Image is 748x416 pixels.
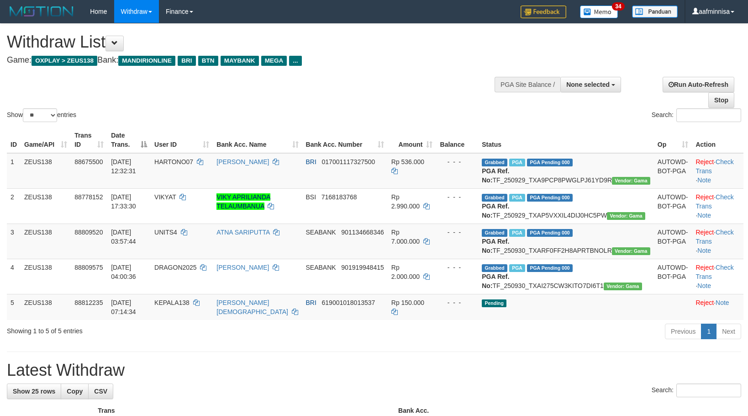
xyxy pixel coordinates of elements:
span: [DATE] 03:57:44 [111,229,136,245]
input: Search: [676,108,741,122]
a: Check Trans [695,158,733,175]
img: Feedback.jpg [521,5,566,18]
span: Marked by aafchomsokheang [509,194,525,202]
span: Copy 017001117327500 to clipboard [322,158,375,165]
th: Game/API: activate to sort column ascending [21,127,71,153]
span: PGA Pending [527,229,573,237]
span: [DATE] 17:33:30 [111,193,136,210]
td: TF_250930_TXAI275CW3KITO7DI6T1 [478,259,654,294]
img: MOTION_logo.png [7,5,76,18]
td: TF_250929_TXAP5VXXIL4DIJ0HC5PW [478,188,654,224]
span: Rp 2.990.000 [391,193,420,210]
span: Marked by aaftrukkakada [509,159,525,166]
td: TF_250930_TXARF0FF2H8APRTBNOLR [478,224,654,259]
h1: Latest Withdraw [7,361,741,379]
a: Note [697,212,711,219]
span: 88778152 [74,193,103,201]
td: AUTOWD-BOT-PGA [654,153,692,189]
div: - - - [440,228,474,237]
span: Copy 7168183768 to clipboard [321,193,357,201]
span: Copy 619001018013537 to clipboard [322,299,375,306]
a: Show 25 rows [7,384,61,399]
select: Showentries [23,108,57,122]
a: Check Trans [695,193,733,210]
span: BRI [306,158,316,165]
th: Amount: activate to sort column ascending [388,127,437,153]
span: Copy [67,388,83,395]
span: Vendor URL: https://trx31.1velocity.biz [612,177,650,185]
span: Grabbed [482,264,507,272]
div: PGA Site Balance / [495,77,560,92]
span: MANDIRIONLINE [118,56,175,66]
b: PGA Ref. No: [482,203,509,219]
td: 2 [7,188,21,224]
a: Check Trans [695,264,733,280]
a: [PERSON_NAME] [216,158,269,165]
span: Rp 150.000 [391,299,424,306]
th: Trans ID: activate to sort column ascending [71,127,107,153]
td: · · [692,224,743,259]
a: Reject [695,264,714,271]
span: PGA Pending [527,159,573,166]
a: Reject [695,299,714,306]
td: AUTOWD-BOT-PGA [654,259,692,294]
td: ZEUS138 [21,224,71,259]
a: Check Trans [695,229,733,245]
span: Grabbed [482,159,507,166]
span: Grabbed [482,194,507,202]
div: - - - [440,298,474,307]
span: BRI [178,56,195,66]
span: 88812235 [74,299,103,306]
a: Reject [695,193,714,201]
h1: Withdraw List [7,33,490,51]
span: Grabbed [482,229,507,237]
span: BTN [198,56,218,66]
a: Reject [695,229,714,236]
span: BRI [306,299,316,306]
td: ZEUS138 [21,188,71,224]
span: PGA Pending [527,194,573,202]
a: Copy [61,384,89,399]
a: Note [697,282,711,289]
span: Vendor URL: https://trx31.1velocity.biz [607,212,645,220]
th: Action [692,127,743,153]
span: SEABANK [306,264,336,271]
a: Note [697,176,711,184]
span: ... [289,56,301,66]
td: ZEUS138 [21,259,71,294]
button: None selected [560,77,621,92]
td: TF_250929_TXA9PCP8PWGLPJ61YD9R [478,153,654,189]
a: Run Auto-Refresh [663,77,734,92]
label: Search: [652,384,741,397]
b: PGA Ref. No: [482,238,509,254]
span: MAYBANK [221,56,259,66]
th: ID [7,127,21,153]
span: PGA Pending [527,264,573,272]
th: Status [478,127,654,153]
b: PGA Ref. No: [482,273,509,289]
b: PGA Ref. No: [482,167,509,184]
span: 88809520 [74,229,103,236]
th: Balance [436,127,478,153]
a: [PERSON_NAME][DEMOGRAPHIC_DATA] [216,299,288,315]
span: SEABANK [306,229,336,236]
td: · · [692,188,743,224]
span: Copy 901919948415 to clipboard [341,264,384,271]
span: MEGA [261,56,287,66]
th: Bank Acc. Name: activate to sort column ascending [213,127,302,153]
span: Marked by aafkaynarin [509,229,525,237]
span: Copy 901134668346 to clipboard [341,229,384,236]
span: BSI [306,193,316,201]
span: Vendor URL: https://trx31.1velocity.biz [604,283,642,290]
th: User ID: activate to sort column ascending [151,127,213,153]
span: Show 25 rows [13,388,55,395]
a: 1 [701,324,716,339]
span: CSV [94,388,107,395]
span: VIKYAT [154,193,176,201]
a: Note [697,247,711,254]
th: Op: activate to sort column ascending [654,127,692,153]
a: Reject [695,158,714,165]
td: · · [692,153,743,189]
h4: Game: Bank: [7,56,490,65]
img: panduan.png [632,5,678,18]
